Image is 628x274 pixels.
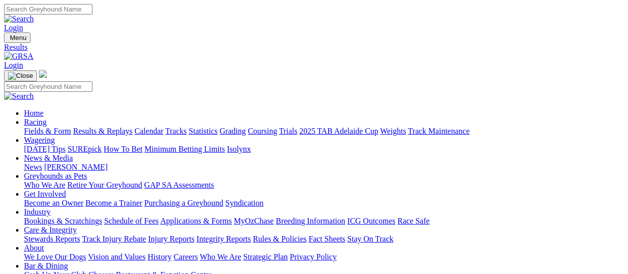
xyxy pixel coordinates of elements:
[10,34,26,41] span: Menu
[24,181,624,190] div: Greyhounds as Pets
[248,127,277,135] a: Coursing
[39,70,47,78] img: logo-grsa-white.png
[196,235,251,243] a: Integrity Reports
[24,127,71,135] a: Fields & Form
[73,127,132,135] a: Results & Replays
[276,217,345,225] a: Breeding Information
[160,217,232,225] a: Applications & Forms
[85,199,142,207] a: Become a Trainer
[4,4,92,14] input: Search
[24,262,68,270] a: Bar & Dining
[4,23,23,32] a: Login
[4,14,34,23] img: Search
[134,127,163,135] a: Calendar
[4,32,30,43] button: Toggle navigation
[104,145,143,153] a: How To Bet
[4,70,37,81] button: Toggle navigation
[24,253,86,261] a: We Love Our Dogs
[88,253,145,261] a: Vision and Values
[347,235,393,243] a: Stay On Track
[24,217,102,225] a: Bookings & Scratchings
[408,127,470,135] a: Track Maintenance
[104,217,158,225] a: Schedule of Fees
[4,52,33,61] img: GRSA
[24,154,73,162] a: News & Media
[24,163,624,172] div: News & Media
[24,181,65,189] a: Who We Are
[24,199,624,208] div: Get Involved
[220,127,246,135] a: Grading
[309,235,345,243] a: Fact Sheets
[24,109,43,117] a: Home
[147,253,171,261] a: History
[24,127,624,136] div: Racing
[4,81,92,92] input: Search
[144,145,225,153] a: Minimum Betting Limits
[24,226,77,234] a: Care & Integrity
[144,199,223,207] a: Purchasing a Greyhound
[44,163,107,171] a: [PERSON_NAME]
[24,199,83,207] a: Become an Owner
[279,127,297,135] a: Trials
[67,145,101,153] a: SUREpick
[4,43,624,52] a: Results
[347,217,395,225] a: ICG Outcomes
[165,127,187,135] a: Tracks
[8,72,33,80] img: Close
[24,217,624,226] div: Industry
[148,235,194,243] a: Injury Reports
[299,127,378,135] a: 2025 TAB Adelaide Cup
[4,61,23,69] a: Login
[24,145,624,154] div: Wagering
[290,253,337,261] a: Privacy Policy
[24,253,624,262] div: About
[24,235,624,244] div: Care & Integrity
[234,217,274,225] a: MyOzChase
[4,92,34,101] img: Search
[24,163,42,171] a: News
[380,127,406,135] a: Weights
[24,136,55,144] a: Wagering
[24,118,46,126] a: Racing
[24,235,80,243] a: Stewards Reports
[144,181,214,189] a: GAP SA Assessments
[225,199,263,207] a: Syndication
[24,145,65,153] a: [DATE] Tips
[397,217,429,225] a: Race Safe
[24,190,66,198] a: Get Involved
[200,253,241,261] a: Who We Are
[189,127,218,135] a: Statistics
[227,145,251,153] a: Isolynx
[24,172,87,180] a: Greyhounds as Pets
[24,208,50,216] a: Industry
[82,235,146,243] a: Track Injury Rebate
[24,244,44,252] a: About
[253,235,307,243] a: Rules & Policies
[67,181,142,189] a: Retire Your Greyhound
[243,253,288,261] a: Strategic Plan
[173,253,198,261] a: Careers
